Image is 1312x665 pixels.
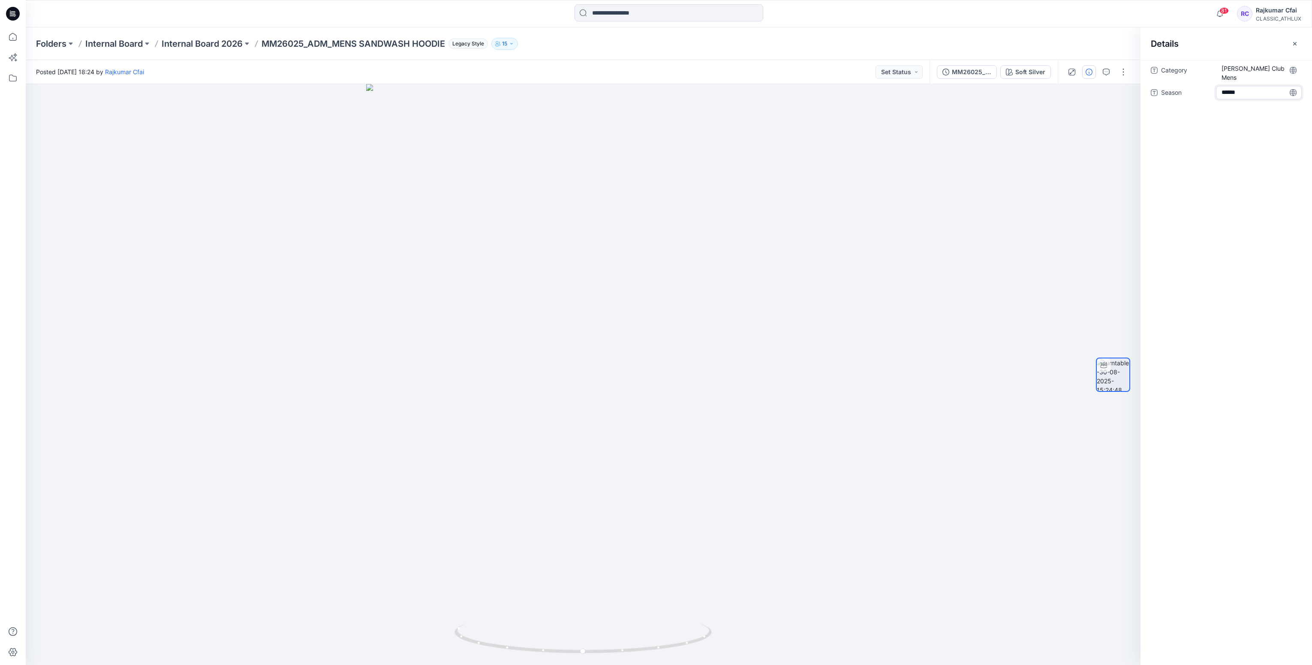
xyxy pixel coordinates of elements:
[1161,65,1213,82] span: Category
[448,39,488,49] span: Legacy Style
[1256,5,1301,15] div: Rajkumar Cfai
[937,65,997,79] button: MM26025_ADM_MENS SANDWASH HOODIE
[36,67,144,76] span: Posted [DATE] 18:24 by
[491,38,518,50] button: 15
[262,38,445,50] p: MM26025_ADM_MENS SANDWASH HOODIE
[105,68,144,75] a: Rajkumar Cfai
[1161,87,1213,99] span: Season
[1097,358,1129,391] img: turntable-30-08-2025-15:24:48
[1015,67,1045,77] div: Soft Silver
[1082,65,1096,79] button: Details
[162,38,243,50] a: Internal Board 2026
[1222,64,1296,82] span: Sams Club Mens
[952,67,991,77] div: MM26025_ADM_MENS SANDWASH HOODIE
[1000,65,1051,79] button: Soft Silver
[1237,6,1252,21] div: RC
[445,38,488,50] button: Legacy Style
[85,38,143,50] a: Internal Board
[1151,39,1179,49] h2: Details
[1256,15,1301,22] div: CLASSIC_ATHLUX
[502,39,507,48] p: 15
[36,38,66,50] a: Folders
[1219,7,1229,14] span: 81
